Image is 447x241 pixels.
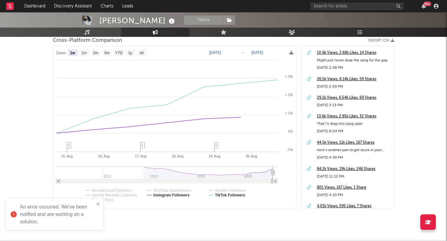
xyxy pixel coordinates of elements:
[209,154,220,158] text: 19. Aug
[93,51,98,55] text: 3m
[215,188,246,193] text: Spotify Followers
[317,165,391,173] a: 84.2k Views, 19k Likes, 246 Shares
[115,51,123,55] text: YTD
[70,51,75,55] text: 1w
[92,188,132,193] text: SoundCloud Followers
[153,193,190,197] text: Instagram Followers
[422,4,426,9] button: 99+
[423,2,431,6] div: 99 +
[317,94,391,102] a: 29.1k Views, 6.54k Likes, 69 Shares
[317,191,391,199] div: [DATE] 4:23 PM
[317,49,391,57] a: 10.6k Views, 2.68k Likes, 14 Shares
[317,139,391,147] a: 44.5k Views, 11k Likes, 167 Shares
[317,154,391,161] div: [DATE] 4:39 PM
[317,184,391,191] a: 801 Views, 167 Likes, 1 Share
[128,51,132,55] text: 1y
[56,51,66,55] text: Zoom
[317,102,391,109] div: [DATE] 3:13 PM
[53,37,122,44] span: Cross-Platform Comparison
[285,75,293,78] text: + 3%
[288,129,293,133] text: 0%
[172,154,183,158] text: 18. Aug
[82,51,87,55] text: 1m
[317,120,391,128] div: That I’ll drop this song soon
[99,15,176,26] div: [PERSON_NAME]
[96,201,101,207] button: close
[287,148,293,151] text: -1%
[285,93,293,97] text: + 2%
[98,154,110,158] text: 16. Aug
[20,203,94,226] div: An error occurred. We've been notified and are working on a solution.
[317,147,391,154] div: here’s another part to get stuck in your head
[317,113,391,120] a: 13.6k Views, 2.85k Likes, 32 Shares
[241,50,245,55] text: →
[215,193,245,197] text: TikTok Followers
[209,50,221,55] text: [DATE]
[141,143,143,147] span: 1
[92,193,137,197] text: Spotify Monthly Listeners
[310,2,404,10] input: Search for artists
[68,143,70,147] span: 1
[317,76,391,83] a: 26.5k Views, 6.14k Likes, 59 Shares
[317,64,391,72] div: [DATE] 2:38 PM
[317,83,391,90] div: [DATE] 2:59 PM
[139,51,143,55] text: All
[317,173,391,180] div: [DATE] 11:12 PM
[105,51,110,55] text: 6m
[317,203,391,210] a: 4.01k Views, 595 Likes, 7 Shares
[184,15,223,25] button: Track
[61,154,73,158] text: 15. Aug
[215,143,217,147] span: 1
[317,128,391,135] div: [DATE] 8:04 PM
[246,154,257,158] text: 20. Aug
[251,50,263,55] text: [DATE]
[135,154,147,158] text: 17. Aug
[285,111,293,115] text: + 1%
[368,39,394,42] button: Export CSV
[317,57,391,64] div: Might just never drop the song for the gag
[153,188,192,193] text: YouTube Subscribers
